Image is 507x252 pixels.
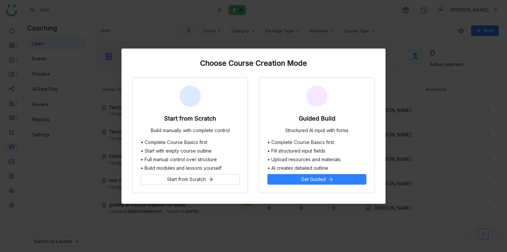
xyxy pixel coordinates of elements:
li: • Upload resources and materials [267,157,366,162]
span: Get Guided [301,176,326,183]
li: • Start with empty course outline [141,148,240,154]
li: • Complete Course Basics first [141,140,240,145]
div: Start from Scratch [164,115,216,125]
li: • Complete Course Basics first [267,140,366,145]
li: • Full manual control over structure [141,157,240,162]
div: Guided Build [299,115,335,125]
span: Start from Scratch [167,176,206,183]
li: • Build modules and lessons yourself [141,165,240,171]
li: • AI creates detailed outline [267,165,366,171]
div: Build manually with complete control [151,128,230,134]
button: Get Guided [267,174,366,185]
button: Close [368,49,386,66]
button: Start from Scratch [141,174,240,185]
div: Choose Course Creation Mode [132,59,375,67]
div: Structured AI input with forms [285,128,349,134]
li: • Fill structured input fields [267,148,366,154]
